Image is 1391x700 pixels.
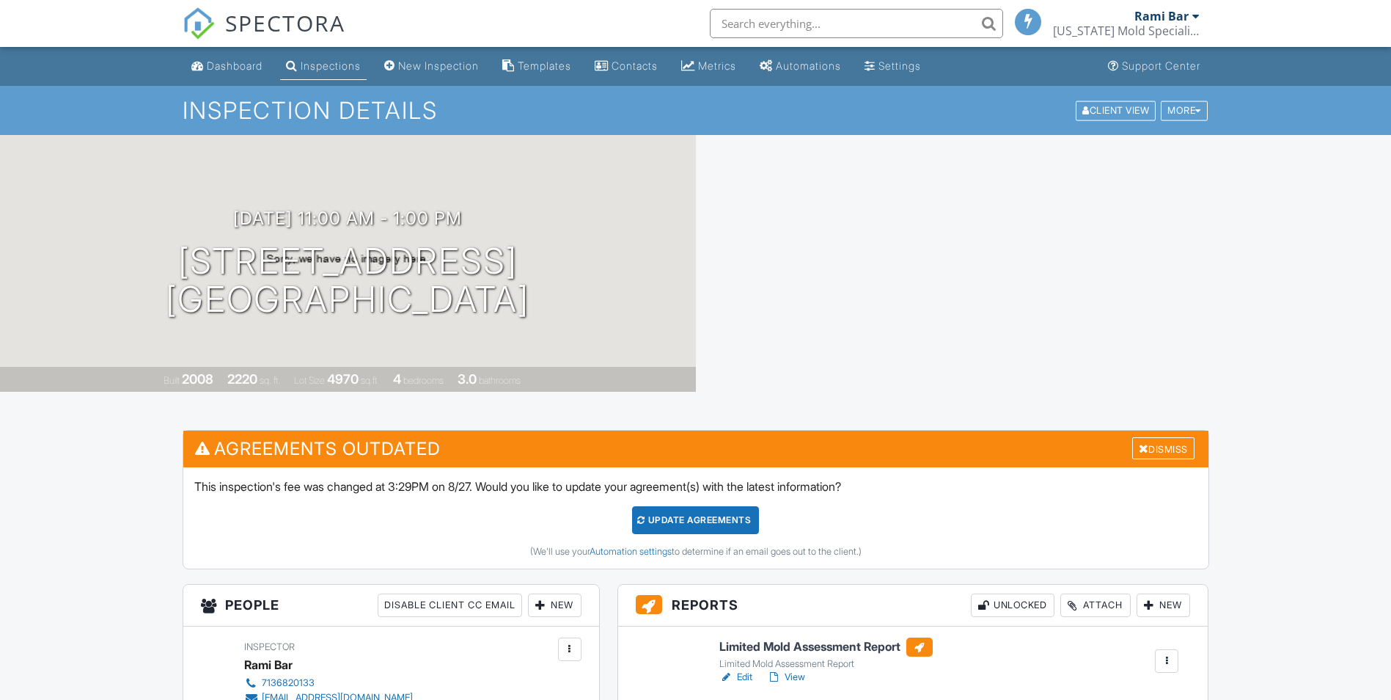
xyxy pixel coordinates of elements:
h3: People [183,585,599,627]
div: Update Agreements [632,506,759,534]
span: SPECTORA [225,7,345,38]
a: View [767,670,805,685]
h6: Limited Mold Assessment Report [719,638,933,657]
a: Automations (Basic) [754,53,847,80]
div: Client View [1076,101,1156,120]
span: sq. ft. [260,375,280,386]
h3: Agreements Outdated [183,431,1208,467]
h3: Reports [618,585,1208,627]
h1: [STREET_ADDRESS] [GEOGRAPHIC_DATA] [166,242,529,320]
div: Automations [776,59,841,72]
div: Disable Client CC Email [378,594,522,617]
div: This inspection's fee was changed at 3:29PM on 8/27. Would you like to update your agreement(s) w... [183,467,1208,569]
a: New Inspection [378,53,485,80]
div: 3.0 [458,371,477,387]
input: Search everything... [710,9,1003,38]
h3: [DATE] 11:00 am - 1:00 pm [233,208,462,228]
img: The Best Home Inspection Software - Spectora [183,7,215,40]
span: Inspector [244,641,295,652]
div: Dismiss [1132,437,1194,460]
a: Dashboard [186,53,268,80]
span: Built [164,375,180,386]
div: Support Center [1122,59,1200,72]
div: Contacts [612,59,658,72]
h1: Inspection Details [183,98,1209,123]
a: Templates [496,53,577,80]
span: bathrooms [479,375,521,386]
div: Rami Bar [1134,9,1189,23]
div: Settings [878,59,921,72]
a: Settings [859,53,927,80]
div: (We'll use your to determine if an email goes out to the client.) [194,546,1197,558]
div: Inspections [301,59,361,72]
div: Attach [1060,594,1131,617]
div: 2220 [227,371,257,387]
span: Lot Size [294,375,325,386]
div: New [1137,594,1190,617]
a: SPECTORA [183,20,345,51]
div: 4 [393,371,401,387]
div: More [1161,101,1208,120]
span: sq.ft. [361,375,379,386]
a: Automation settings [590,546,672,557]
div: Rami Bar [244,654,293,676]
a: 7136820133 [244,676,413,690]
div: 2008 [182,371,213,387]
div: New [528,594,581,617]
a: Contacts [589,53,664,80]
a: Inspections [280,53,367,80]
a: Support Center [1102,53,1206,80]
div: 7136820133 [262,677,315,689]
span: bedrooms [403,375,444,386]
div: Metrics [698,59,736,72]
div: Limited Mold Assessment Report [719,658,933,670]
div: Dashboard [207,59,263,72]
div: Unlocked [971,594,1054,617]
div: Texas Mold Specialists [1053,23,1200,38]
div: New Inspection [398,59,479,72]
div: 4970 [327,371,359,387]
a: Edit [719,670,752,685]
a: Limited Mold Assessment Report Limited Mold Assessment Report [719,638,933,670]
a: Metrics [675,53,742,80]
a: Client View [1074,104,1159,115]
div: Templates [518,59,571,72]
